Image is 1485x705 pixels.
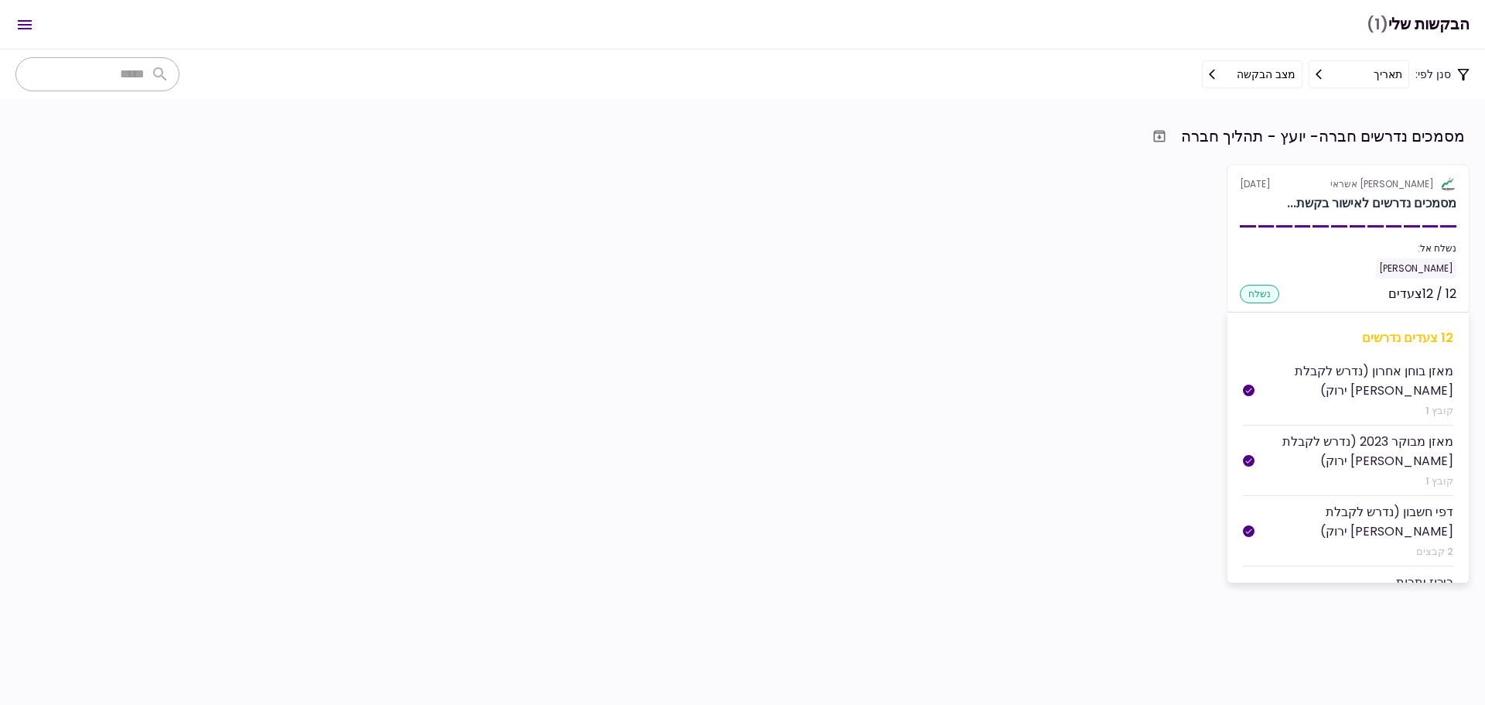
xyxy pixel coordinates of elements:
[1240,241,1456,255] div: נשלח אל:
[1255,361,1453,400] div: מאזן בוחן אחרון (נדרש לקבלת [PERSON_NAME] ירוק)
[6,6,43,43] button: Open menu
[1376,258,1456,279] div: [PERSON_NAME]
[1374,66,1402,83] div: תאריך
[1367,9,1470,40] h1: הבקשות שלי
[1367,9,1388,40] span: (1)
[1145,122,1173,150] button: העבר לארכיון
[1202,60,1470,88] div: סנן לפי:
[1240,285,1279,303] div: נשלח
[1243,328,1453,347] div: 12 צעדים נדרשים
[1287,194,1456,213] div: מסמכים נדרשים לאישור בקשת חברה- יועץ
[1255,544,1453,560] div: 2 קבצים
[1240,177,1456,191] div: [DATE]
[1440,177,1456,191] img: Partner logo
[1181,125,1465,148] div: מסמכים נדרשים חברה- יועץ - תהליך חברה
[1396,573,1453,592] div: ריכוז יתרות
[1255,502,1453,541] div: דפי חשבון (נדרש לקבלת [PERSON_NAME] ירוק)
[1255,474,1453,489] div: קובץ 1
[1309,60,1409,88] button: תאריך
[1330,177,1434,191] div: [PERSON_NAME] אשראי
[1255,403,1453,419] div: קובץ 1
[1388,285,1456,303] div: 12 / 12 צעדים
[1202,60,1302,88] button: מצב הבקשה
[1255,432,1453,471] div: מאזן מבוקר 2023 (נדרש לקבלת [PERSON_NAME] ירוק)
